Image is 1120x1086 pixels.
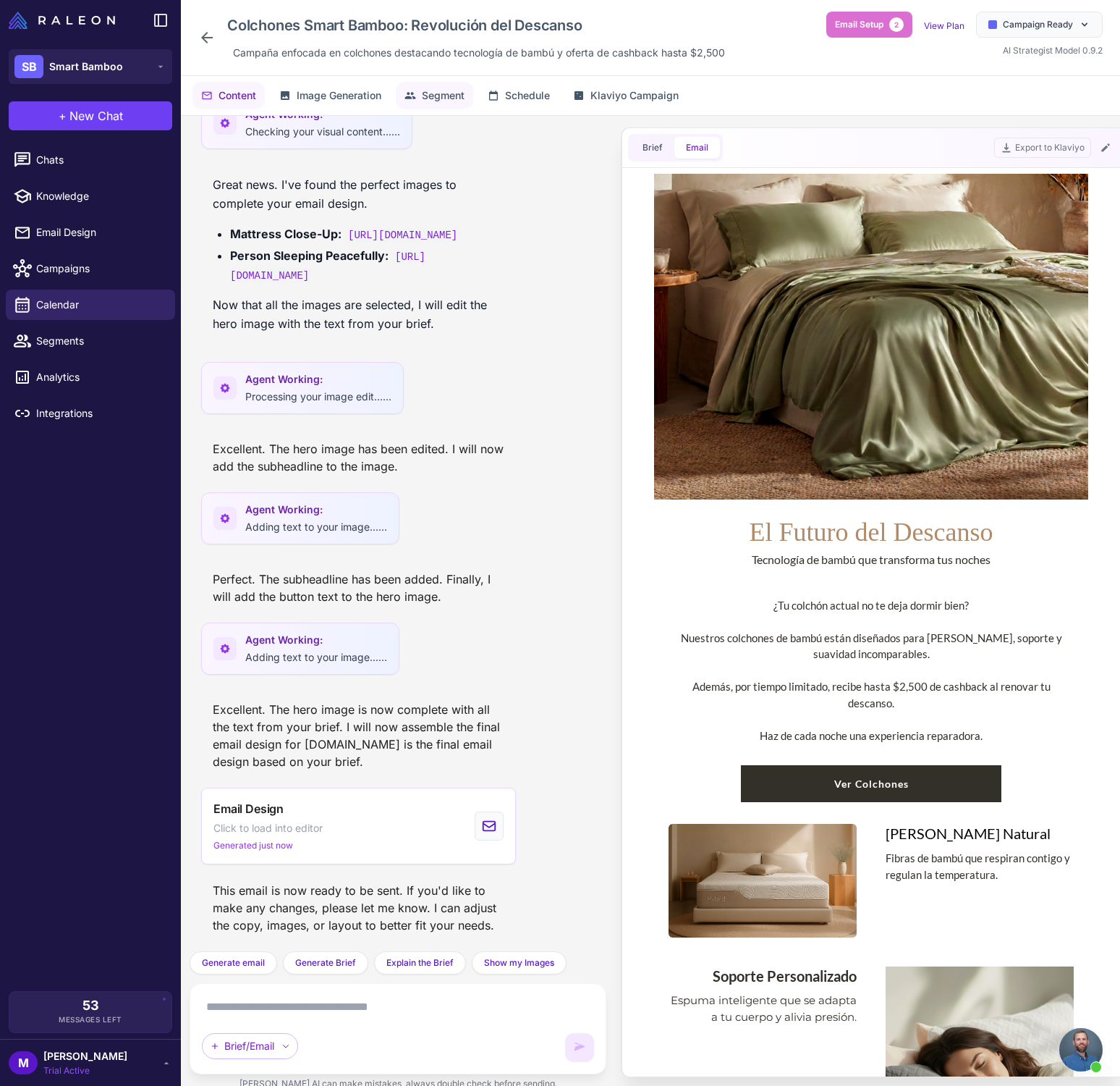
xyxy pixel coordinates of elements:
span: Show my Images [484,956,554,969]
img: Persona descansando en colchón Smart Bamboo [240,793,428,1075]
button: +New Chat [9,101,172,130]
button: Klaviyo Campaign [564,82,687,109]
strong: Mattress Close-Up: [230,227,341,241]
span: Adding text to your image...... [245,521,387,533]
button: Show my Images [472,951,567,975]
span: Smart Bamboo [49,59,123,75]
span: Generate Brief [295,956,356,969]
span: Segments [36,333,164,349]
img: Raleon Logo [9,12,115,29]
span: Trial Active [43,1064,127,1077]
span: Adding text to your image...... [245,651,387,663]
button: Content [192,82,265,109]
button: Edit Email [1097,139,1114,156]
code: [URL][DOMAIN_NAME] [345,228,460,243]
span: Brief [642,141,663,154]
a: View Plan [924,20,964,31]
button: SBSmart Bamboo [9,49,172,84]
div: Soporte Personalizado [23,793,211,812]
a: Analytics [6,362,175,392]
span: + [59,107,67,125]
span: Campaign Ready [1003,18,1073,31]
span: Campaigns [36,261,164,277]
a: Email Design [6,217,175,248]
span: New Chat [69,107,123,125]
button: Brief [631,137,674,159]
span: Calendar [36,297,164,313]
div: Click to edit description [227,42,731,64]
div: Excellent. The hero image is now complete with all the text from your brief. I will now assemble ... [201,695,516,776]
span: Segment [422,88,464,104]
div: Fibras de bambú que respiran contigo y regulan la temperatura. [240,676,428,709]
span: Click to load into editor [213,820,323,836]
button: Image Generation [271,82,390,109]
a: Campaigns [6,253,175,284]
button: Schedule [479,82,559,109]
div: Perfect. The subheadline has been added. Finally, I will add the button text to the hero image. [201,565,516,611]
span: Content [219,88,256,104]
span: [PERSON_NAME] [43,1048,127,1064]
span: Agent Working: [245,371,391,387]
span: Email Design [36,224,164,240]
button: Email Setup2 [826,12,912,38]
a: Knowledge [6,181,175,211]
div: ¿Tu colchón actual no te deja dormir bien? Nuestros colchones de bambú están diseñados para [PERS... [23,424,428,571]
span: Generated just now [213,839,293,852]
span: Email Setup [835,18,883,31]
div: Chat abierto [1059,1028,1103,1072]
div: SB [14,55,43,78]
span: Messages Left [59,1014,122,1025]
button: Email [674,137,720,159]
button: Export to Klaviyo [994,138,1091,158]
a: Raleon Logo [9,12,121,29]
span: Agent Working: [245,502,387,518]
div: Click to edit campaign name [221,12,731,39]
div: El Futuro del Descanso [9,340,443,376]
a: Segments [6,326,175,356]
span: Chats [36,152,164,168]
button: Generate email [190,951,277,975]
span: Agent Working: [245,632,387,648]
span: Image Generation [297,88,381,104]
span: AI Strategist Model 0.9.2 [1003,45,1103,56]
div: This email is now ready to be sent. If you'd like to make any changes, please let me know. I can ... [201,876,516,940]
button: Segment [396,82,473,109]
span: Schedule [505,88,550,104]
div: Excellent. The hero image has been edited. I will now add the subheadline to the image. [201,434,516,481]
span: Campaña enfocada en colchones destacando tecnología de bambú y oferta de cashback hasta $2,500 [233,45,725,61]
span: 2 [889,17,904,32]
a: Integrations [6,398,175,429]
span: Analytics [36,369,164,385]
strong: Person Sleeping Peacefully: [230,248,389,263]
span: Processing your image edit...... [245,390,391,403]
button: Explain the Brief [374,951,466,975]
span: Integrations [36,405,164,421]
div: Tecnología de bambú que transforma tus noches [9,377,443,395]
div: Brief/Email [202,1033,298,1059]
a: Chats [6,145,175,175]
span: Generate email [202,956,265,969]
div: [PERSON_NAME] Natural [240,650,428,669]
img: Colchón Smart Bamboo detalle [23,650,211,764]
p: Great news. I've found the perfect images to complete your email design. [213,175,504,213]
div: M [9,1051,38,1074]
a: Calendar [6,290,175,320]
button: Generate Brief [283,951,368,975]
p: Now that all the images are selected, I will edit the hero image with the text from your brief. [213,295,504,333]
span: Knowledge [36,188,164,204]
span: Email Design [213,800,284,817]
span: Klaviyo Campaign [590,88,679,104]
span: Explain the Brief [386,956,454,969]
a: Ver Colchones [96,592,356,628]
div: Espuma inteligente que se adapta a tu cuerpo y alivia presión. [23,819,211,851]
span: 53 [82,999,99,1012]
span: Checking your visual content...... [245,125,400,138]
